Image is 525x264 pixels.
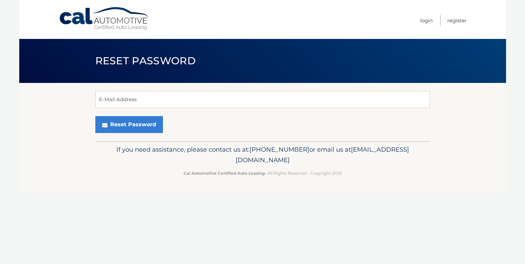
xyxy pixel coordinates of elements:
button: Reset Password [95,116,163,133]
a: Login [420,15,433,26]
strong: Cal Automotive Certified Auto Leasing [184,171,265,176]
input: E-Mail Address [95,91,430,108]
span: [PHONE_NUMBER] [249,146,309,153]
a: Cal Automotive [59,7,150,31]
span: Reset Password [95,54,196,67]
p: If you need assistance, please contact us at: or email us at [100,144,426,166]
a: Register [447,15,467,26]
p: - All Rights Reserved - Copyright 2025 [100,170,426,177]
